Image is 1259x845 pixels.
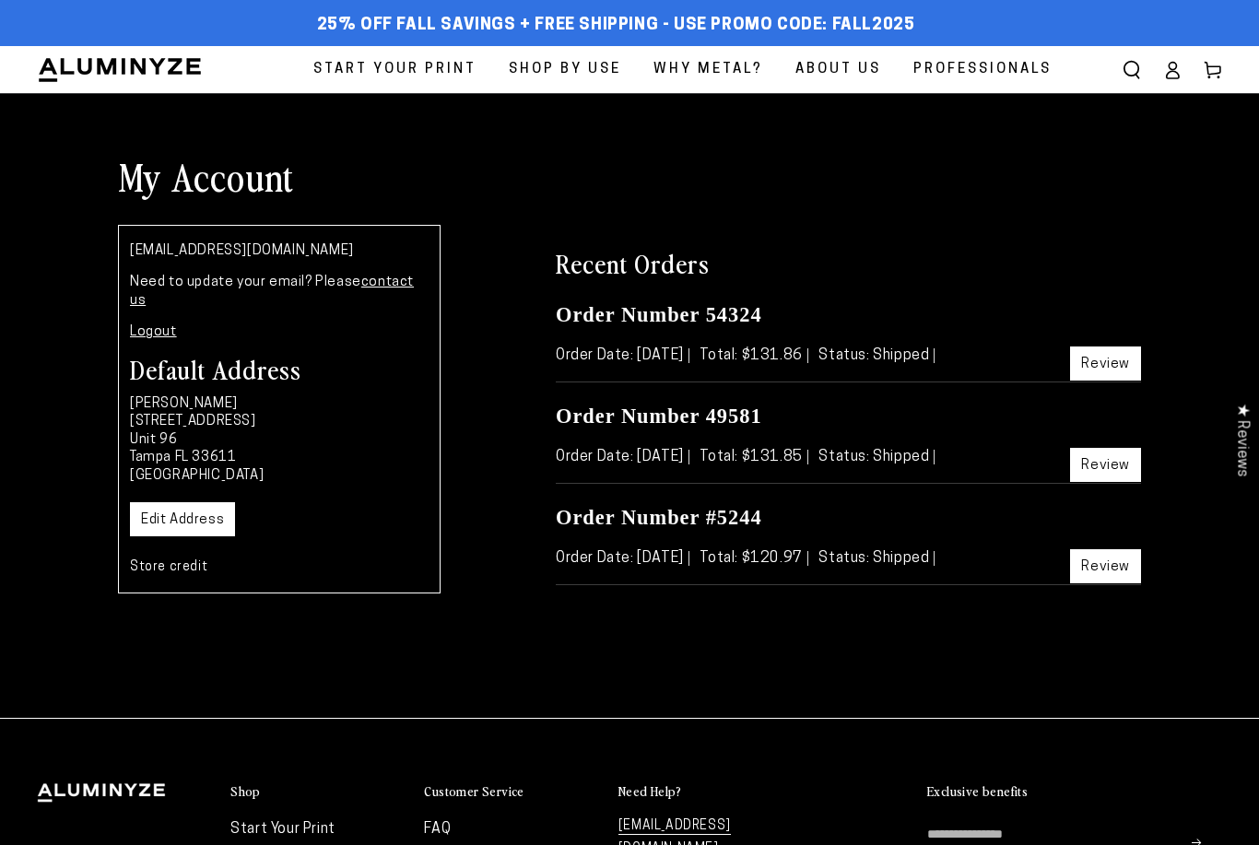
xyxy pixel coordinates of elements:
a: Edit Address [130,502,235,536]
span: Order Date: [DATE] [556,551,689,566]
span: Order Date: [DATE] [556,348,689,363]
summary: Shop [230,783,406,801]
span: Shop By Use [509,57,621,82]
span: About Us [795,57,881,82]
a: Start Your Print [300,46,490,93]
a: Review [1070,346,1141,381]
span: Status: Shipped [818,450,935,464]
h2: Need Help? [618,783,682,800]
span: 25% off FALL Savings + Free Shipping - Use Promo Code: FALL2025 [317,16,915,36]
span: Order Date: [DATE] [556,450,689,464]
p: [PERSON_NAME] [STREET_ADDRESS] Unit 96 Tampa FL 33611 [GEOGRAPHIC_DATA] [130,395,429,486]
h2: Exclusive benefits [927,783,1028,800]
a: Why Metal? [640,46,777,93]
h1: My Account [118,152,1141,200]
a: Professionals [900,46,1065,93]
a: contact us [130,276,414,308]
summary: Exclusive benefits [927,783,1222,801]
div: Click to open Judge.me floating reviews tab [1224,389,1259,491]
span: Why Metal? [653,57,763,82]
span: Total: $131.86 [700,348,807,363]
a: About Us [782,46,895,93]
span: Start Your Print [313,57,477,82]
span: Status: Shipped [818,551,935,566]
a: Shop By Use [495,46,635,93]
h3: Default Address [130,356,429,381]
a: Order Number #5244 [556,506,762,529]
a: Logout [130,325,177,339]
span: Status: Shipped [818,348,935,363]
summary: Customer Service [424,783,599,801]
span: Total: $120.97 [700,551,807,566]
p: [EMAIL_ADDRESS][DOMAIN_NAME] [130,242,429,261]
h2: Shop [230,783,261,800]
a: Review [1070,448,1141,482]
a: Order Number 54324 [556,303,762,326]
span: Professionals [913,57,1052,82]
a: Start Your Print [230,822,335,837]
a: FAQ [424,822,451,837]
p: Need to update your email? Please [130,274,429,310]
h2: Recent Orders [556,246,1141,279]
img: Aluminyze [37,56,203,84]
a: Review [1070,549,1141,583]
h2: Customer Service [424,783,524,800]
summary: Need Help? [618,783,794,801]
summary: Search our site [1112,50,1152,90]
a: Store credit [130,560,207,574]
a: Order Number 49581 [556,405,762,428]
span: Total: $131.85 [700,450,807,464]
